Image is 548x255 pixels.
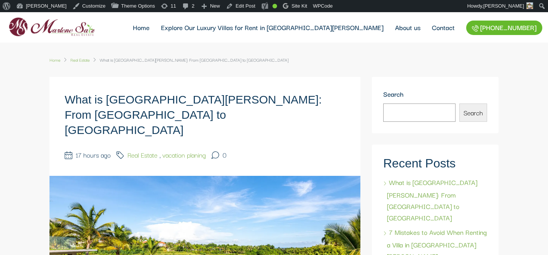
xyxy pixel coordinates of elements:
[383,156,487,171] h2: Recent Posts
[272,4,277,8] div: Good
[389,12,426,43] a: About us
[466,21,542,35] a: [PHONE_NUMBER]
[65,92,345,138] h1: What is [GEOGRAPHIC_DATA][PERSON_NAME]: From [GEOGRAPHIC_DATA] to [GEOGRAPHIC_DATA]
[116,149,206,161] li: ,
[127,149,158,161] a: Real Estate
[483,3,524,9] span: [PERSON_NAME]
[65,149,111,161] li: 17 hours ago
[49,54,61,65] a: Home
[49,56,61,63] span: Home
[90,54,288,65] li: What is [GEOGRAPHIC_DATA][PERSON_NAME]: From [GEOGRAPHIC_DATA] to [GEOGRAPHIC_DATA]
[6,15,97,40] img: logo
[383,88,487,104] label: Search
[459,104,487,122] button: Search
[292,3,307,9] span: Site Kit
[162,149,206,161] a: vacation planing
[426,12,460,43] a: Contact
[70,54,90,65] a: Real Estate
[127,12,155,43] a: Home
[155,12,389,43] a: Explore Our Luxury Villas for Rent in [GEOGRAPHIC_DATA][PERSON_NAME]
[383,177,477,223] a: What is [GEOGRAPHIC_DATA][PERSON_NAME]: From [GEOGRAPHIC_DATA] to [GEOGRAPHIC_DATA]
[212,149,226,161] li: 0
